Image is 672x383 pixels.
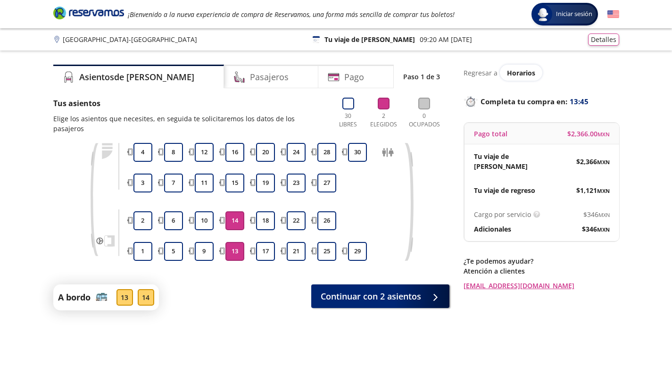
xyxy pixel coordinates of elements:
button: 13 [225,242,244,261]
button: 18 [256,211,275,230]
button: 20 [256,143,275,162]
small: MXN [597,187,610,194]
button: 3 [133,174,152,192]
button: 26 [317,211,336,230]
button: 5 [164,242,183,261]
span: $ 2,366 [576,157,610,167]
p: [GEOGRAPHIC_DATA] - [GEOGRAPHIC_DATA] [63,34,197,44]
div: 13 [116,289,133,306]
button: 19 [256,174,275,192]
p: Pago total [474,129,507,139]
p: A bordo [58,291,91,304]
button: 7 [164,174,183,192]
em: ¡Bienvenido a la nueva experiencia de compra de Reservamos, una forma más sencilla de comprar tus... [128,10,455,19]
button: 1 [133,242,152,261]
p: Completa tu compra en : [464,95,619,108]
button: 24 [287,143,306,162]
span: $ 346 [582,224,610,234]
a: [EMAIL_ADDRESS][DOMAIN_NAME] [464,281,619,291]
p: Elige los asientos que necesites, en seguida te solicitaremos los datos de los pasajeros [53,114,326,133]
button: 2 [133,211,152,230]
span: Iniciar sesión [552,9,596,19]
button: 22 [287,211,306,230]
button: 12 [195,143,214,162]
h4: Pasajeros [250,71,289,83]
span: Continuar con 2 asientos [321,290,421,303]
p: Cargo por servicio [474,209,531,219]
span: $ 2,366.00 [567,129,610,139]
p: Tu viaje de [PERSON_NAME] [474,151,542,171]
button: 27 [317,174,336,192]
button: 15 [225,174,244,192]
button: 21 [287,242,306,261]
p: 0 Ocupados [407,112,442,129]
h4: Asientos de [PERSON_NAME] [79,71,194,83]
button: 8 [164,143,183,162]
button: 17 [256,242,275,261]
button: 9 [195,242,214,261]
span: 13:45 [570,96,589,107]
button: 14 [225,211,244,230]
p: 30 Libres [335,112,361,129]
small: MXN [598,211,610,218]
button: 23 [287,174,306,192]
button: 10 [195,211,214,230]
button: 29 [348,242,367,261]
i: Brand Logo [53,6,124,20]
p: Adicionales [474,224,511,234]
button: 4 [133,143,152,162]
small: MXN [597,131,610,138]
p: ¿Te podemos ayudar? [464,256,619,266]
span: $ 346 [583,209,610,219]
span: $ 1,121 [576,185,610,195]
h4: Pago [344,71,364,83]
p: 09:20 AM [DATE] [420,34,472,44]
button: 25 [317,242,336,261]
button: 11 [195,174,214,192]
button: Detalles [588,33,619,46]
small: MXN [597,158,610,166]
p: Tu viaje de regreso [474,185,535,195]
button: 30 [348,143,367,162]
p: Atención a clientes [464,266,619,276]
small: MXN [597,226,610,233]
a: Brand Logo [53,6,124,23]
span: Horarios [507,68,535,77]
button: 28 [317,143,336,162]
p: Regresar a [464,68,498,78]
div: Regresar a ver horarios [464,65,619,81]
p: Paso 1 de 3 [403,72,440,82]
button: 6 [164,211,183,230]
button: English [607,8,619,20]
p: Tu viaje de [PERSON_NAME] [324,34,415,44]
button: 16 [225,143,244,162]
p: Tus asientos [53,98,326,109]
p: 2 Elegidos [368,112,399,129]
button: Continuar con 2 asientos [311,284,449,308]
div: 14 [138,289,154,306]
